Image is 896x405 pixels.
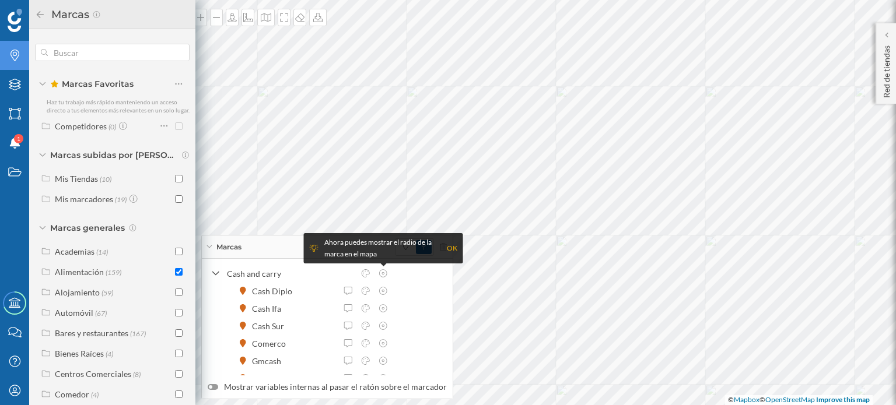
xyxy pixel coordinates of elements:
[55,194,113,204] div: Mis marcadores
[881,41,892,98] p: Red de tiendas
[115,194,127,204] span: (19)
[23,8,65,19] span: Soporte
[55,389,89,399] div: Comedor
[106,348,113,358] span: (4)
[55,174,98,184] div: Mis Tiendas
[96,246,108,256] span: (14)
[133,369,141,379] span: (8)
[55,267,104,277] div: Alimentación
[208,381,447,393] label: Mostrar variables internas al pasar el ratón sobre el marcador
[55,369,131,379] div: Centros Comerciales
[101,287,113,297] span: (59)
[91,389,99,399] span: (4)
[95,308,107,318] span: (67)
[252,285,298,297] div: Cash Diplo
[252,337,292,350] div: Comerco
[816,395,870,404] a: Improve this map
[765,395,815,404] a: OpenStreetMap
[725,395,873,405] div: © ©
[252,355,287,367] div: Gmcash
[106,267,121,277] span: (159)
[447,242,457,254] div: OK
[50,149,178,161] span: Marcas subidas por [PERSON_NAME]
[50,78,134,90] span: Marcas Favoritas
[55,246,94,256] div: Academias
[227,267,354,280] div: Cash and carry
[47,98,190,114] span: Haz tu trabajo más rápido manteniendo un acceso directo a tus elementos más relevantes en un solo...
[252,302,287,315] div: Cash Ifa
[8,9,22,32] img: Geoblink Logo
[55,121,107,131] div: Competidores
[50,222,125,234] span: Marcas generales
[324,237,441,260] div: Ahora puedes mostrar el radio de la marca en el mapa
[55,348,104,358] div: Bienes Raíces
[55,287,100,297] div: Alojamiento
[45,5,92,24] h2: Marcas
[55,308,93,318] div: Automóvil
[55,328,128,338] div: Bares y restaurantes
[17,133,20,145] span: 1
[130,328,146,338] span: (167)
[252,320,290,332] div: Cash Sur
[100,174,111,184] span: (10)
[734,395,759,404] a: Mapbox
[216,242,242,252] span: Marcas
[252,372,303,385] div: Gros Mercat
[108,121,116,131] span: (0)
